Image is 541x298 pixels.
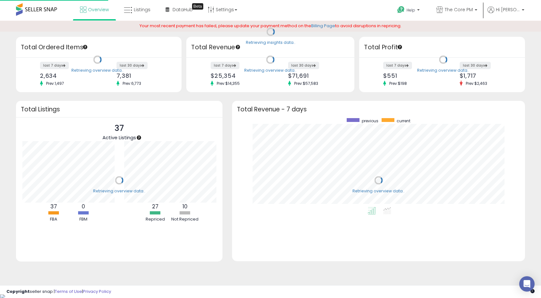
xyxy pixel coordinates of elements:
a: Billing Page [311,23,335,29]
div: Tooltip anchor [192,3,203,10]
a: Hi [PERSON_NAME] [488,6,524,21]
div: Retrieving overview data.. [71,68,124,73]
i: Get Help [397,6,405,14]
span: Help [407,7,415,13]
div: Retrieving overview data.. [352,188,405,194]
div: seller snap | | [6,289,111,295]
span: Your most recent payment has failed, please update your payment method on the to avoid disruption... [140,23,401,29]
div: Retrieving overview data.. [417,68,469,73]
span: Listings [134,6,150,13]
a: Terms of Use [55,288,82,294]
span: Hi [PERSON_NAME] [496,6,520,13]
span: The Core PM [445,6,473,13]
a: Privacy Policy [83,288,111,294]
div: Open Intercom Messenger [519,276,535,292]
strong: Copyright [6,288,30,294]
a: Help [392,1,426,21]
span: Overview [88,6,109,13]
span: DataHub [173,6,193,13]
div: Retrieving overview data.. [93,188,145,194]
div: Retrieving overview data.. [244,68,296,73]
